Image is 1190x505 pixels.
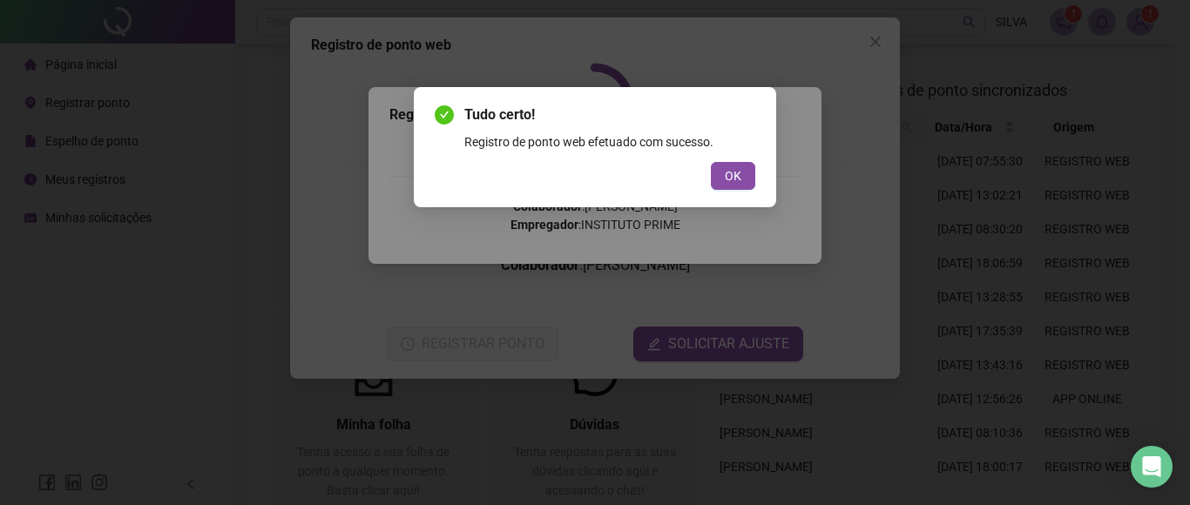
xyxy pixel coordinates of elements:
span: check-circle [435,105,454,125]
button: OK [711,162,755,190]
span: OK [725,166,741,185]
div: Open Intercom Messenger [1131,446,1173,488]
div: Registro de ponto web efetuado com sucesso. [464,132,755,151]
span: Tudo certo! [464,104,755,125]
